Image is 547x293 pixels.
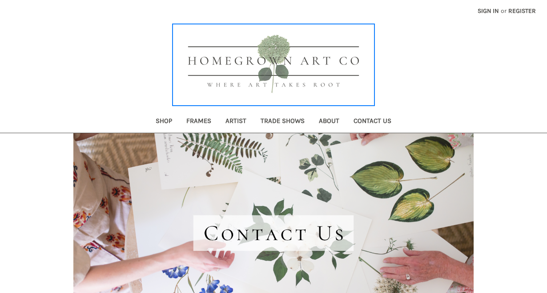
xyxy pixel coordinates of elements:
span: or [500,6,507,16]
a: About [312,111,346,133]
a: Shop [149,111,179,133]
a: Frames [179,111,218,133]
a: Trade Shows [253,111,312,133]
img: HOMEGROWN ART CO [173,25,374,105]
a: Contact Us [346,111,398,133]
a: Artist [218,111,253,133]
